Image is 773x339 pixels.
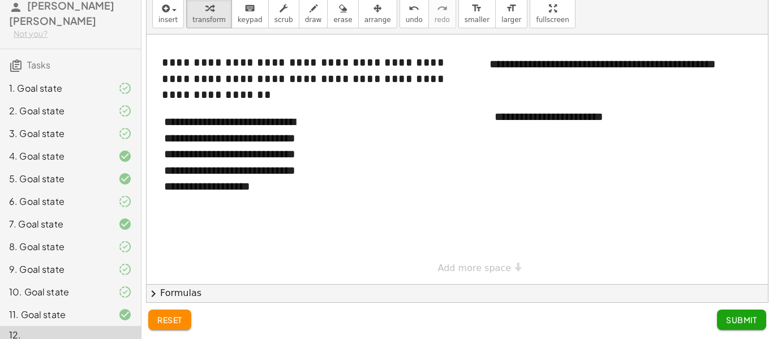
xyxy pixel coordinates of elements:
i: Task finished and correct. [118,172,132,186]
span: arrange [364,16,391,24]
div: 10. Goal state [9,285,100,299]
i: format_size [506,2,517,15]
span: larger [501,16,521,24]
div: 9. Goal state [9,263,100,276]
span: smaller [465,16,489,24]
span: draw [305,16,322,24]
i: keyboard [244,2,255,15]
i: Task finished and part of it marked as correct. [118,127,132,140]
i: Task finished and correct. [118,308,132,321]
div: 6. Goal state [9,195,100,208]
span: redo [435,16,450,24]
i: Task finished and part of it marked as correct. [118,104,132,118]
span: reset [157,315,182,325]
i: format_size [471,2,482,15]
i: Task finished and part of it marked as correct. [118,240,132,254]
button: chevron_rightFormulas [147,284,768,302]
div: 7. Goal state [9,217,100,231]
span: Tasks [27,59,50,71]
div: 5. Goal state [9,172,100,186]
button: Submit [717,310,766,330]
div: 11. Goal state [9,308,100,321]
span: scrub [274,16,293,24]
div: 3. Goal state [9,127,100,140]
i: undo [409,2,419,15]
div: 4. Goal state [9,149,100,163]
span: fullscreen [536,16,569,24]
div: Not you? [14,28,132,40]
i: Task finished and correct. [118,217,132,231]
span: Submit [726,315,757,325]
div: 8. Goal state [9,240,100,254]
span: keypad [238,16,263,24]
div: 1. Goal state [9,81,100,95]
span: undo [406,16,423,24]
i: Task finished and part of it marked as correct. [118,195,132,208]
i: Task finished and part of it marked as correct. [118,263,132,276]
span: Add more space [438,263,512,273]
span: insert [158,16,178,24]
button: reset [148,310,191,330]
i: Task finished and part of it marked as correct. [118,81,132,95]
i: Task finished and part of it marked as correct. [118,285,132,299]
span: chevron_right [147,287,160,301]
span: transform [192,16,226,24]
i: Task finished and correct. [118,149,132,163]
span: erase [333,16,352,24]
i: redo [437,2,448,15]
div: 2. Goal state [9,104,100,118]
